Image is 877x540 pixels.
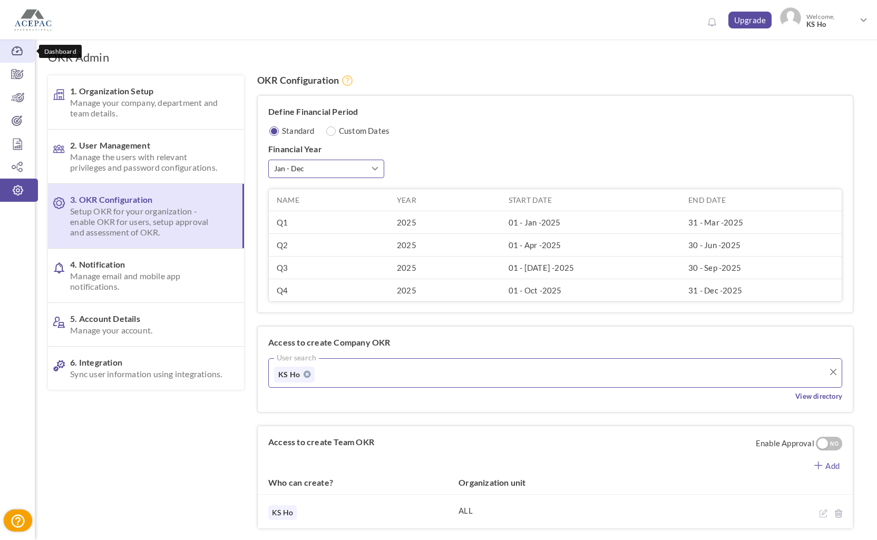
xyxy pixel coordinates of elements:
div: ALL [459,505,597,516]
h4: OKR Configuration [257,75,864,87]
span: Enable Approval [745,426,853,462]
td: 31 - Dec - [680,279,842,302]
span: 2025 [554,263,574,272]
label: Access to create Team OKR [258,426,385,458]
td: Q2 [269,234,389,257]
span: 2025 [541,218,561,227]
td: Q4 [269,279,389,302]
span: 2025 [721,240,740,250]
label: Name [277,195,299,204]
td: 2025 [389,211,501,234]
a: View directory [795,391,842,401]
span: 4. Notification [70,259,224,292]
td: 2025 [389,279,501,302]
a: Notifications [704,14,720,31]
a: Add [801,458,853,471]
span: Manage your account. [70,325,224,336]
label: Organization unit [459,477,593,488]
span: Sync user information using integrations. [70,369,224,379]
label: Who can create? [268,477,444,488]
span: 6. Integration [70,357,224,379]
td: 30 - Jun - [680,234,842,257]
span: Manage your company, department and team details. [70,97,224,119]
span: 2025 [542,286,562,295]
img: Logo [12,7,55,33]
span: 2025 [542,240,561,250]
td: Q3 [269,257,389,279]
label: Define Financial Period [268,106,358,117]
span: 2025 [723,286,742,295]
span: Setup OKR for your organization - enable OKR for users, setup approval and assessment of OKR. [70,206,223,238]
label: Standard [282,125,315,136]
td: Q1 [269,211,389,234]
td: 01 - Jan - [501,211,680,234]
span: Welcome, [801,7,859,34]
span: 1. Organization Setup [70,86,224,119]
label: End Date [688,195,726,204]
td: 30 - Sep - [680,257,842,279]
label: Financial Year [268,144,322,154]
span: KS Ho [278,370,300,379]
div: Dashboard [39,45,82,58]
td: 31 - Mar - [680,211,842,234]
td: 01 - Oct - [501,279,680,302]
span: 2. User Management [70,140,224,173]
span: Manage email and mobile app notifications. [70,271,224,292]
span: KS Ho [268,505,297,520]
span: Manage the users with relevant privileges and password configurations. [70,152,224,173]
a: Photo Welcome,KS Ho [776,3,872,34]
span: 5. Account Details [70,313,224,336]
span: 2025 [724,218,743,227]
td: 2025 [389,234,501,257]
a: Upgrade [728,12,772,28]
label: Custom Dates [339,125,389,136]
img: Photo [780,7,801,28]
div: NO [826,439,843,449]
button: Jan - Dec [268,160,384,178]
label: Year [397,195,416,204]
span: Jan - Dec [274,163,371,174]
label: Access to create Company OKR [268,337,391,348]
a: 6. IntegrationSync user information using integrations. [48,347,244,390]
td: 01 - Apr - [501,234,680,257]
td: 01 - [DATE] - [501,257,680,279]
td: 2025 [389,257,501,279]
span: KS Ho [806,21,856,28]
span: 3. OKR Configuration [70,194,223,238]
label: Start Date [509,195,552,204]
span: 2025 [722,263,741,272]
